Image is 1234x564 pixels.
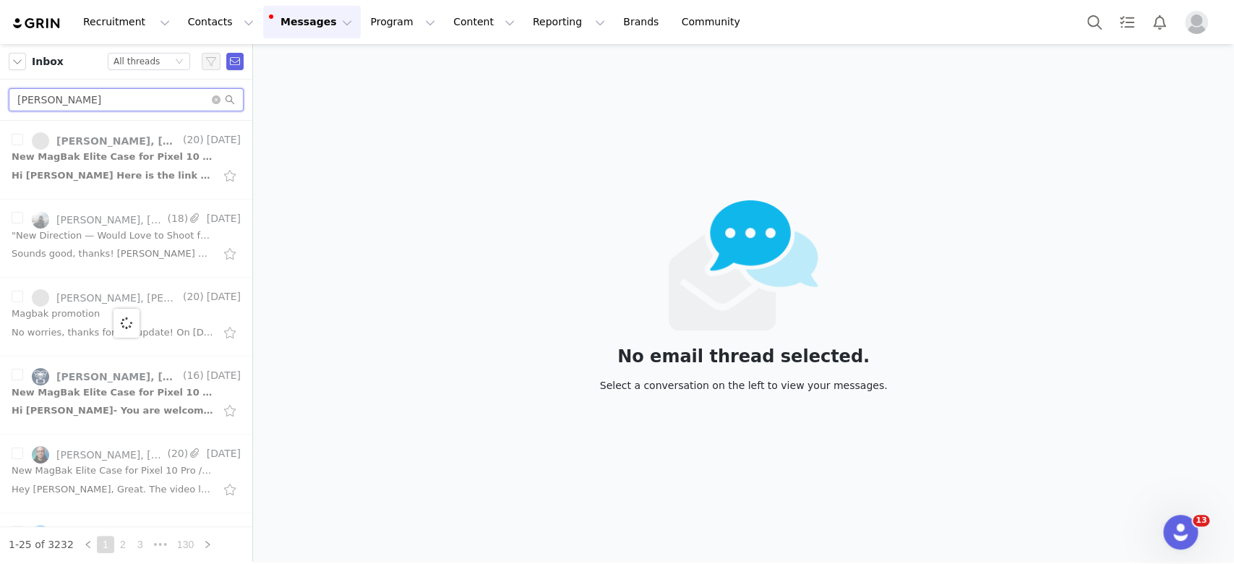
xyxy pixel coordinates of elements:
[445,6,523,38] button: Content
[149,536,172,553] span: •••
[97,536,114,553] li: 1
[98,537,113,552] a: 1
[32,54,64,69] span: Inbox
[669,200,818,330] img: emails-empty2x.png
[84,540,93,549] i: icon: left
[199,536,216,553] li: Next Page
[673,6,755,38] a: Community
[80,536,97,553] li: Previous Page
[113,54,160,69] div: All threads
[1193,515,1209,526] span: 13
[212,95,220,104] i: icon: close-circle
[203,540,212,549] i: icon: right
[9,536,74,553] li: 1-25 of 3232
[132,537,148,552] a: 3
[1176,11,1222,34] button: Profile
[361,6,444,38] button: Program
[1079,6,1110,38] button: Search
[179,6,262,38] button: Contacts
[132,536,149,553] li: 3
[226,53,244,70] span: Send Email
[600,349,888,364] div: No email thread selected.
[1144,6,1175,38] button: Notifications
[149,536,172,553] li: Next 3 Pages
[9,88,244,111] input: Search mail
[263,6,361,38] button: Messages
[614,6,672,38] a: Brands
[74,6,179,38] button: Recruitment
[524,6,614,38] button: Reporting
[600,377,888,393] div: Select a conversation on the left to view your messages.
[225,95,235,105] i: icon: search
[173,537,198,552] a: 130
[114,536,132,553] li: 2
[175,57,184,67] i: icon: down
[1185,11,1208,34] img: placeholder-profile.jpg
[12,17,62,30] img: grin logo
[172,536,199,553] li: 130
[1163,515,1198,550] iframe: Intercom live chat
[1111,6,1143,38] a: Tasks
[115,537,131,552] a: 2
